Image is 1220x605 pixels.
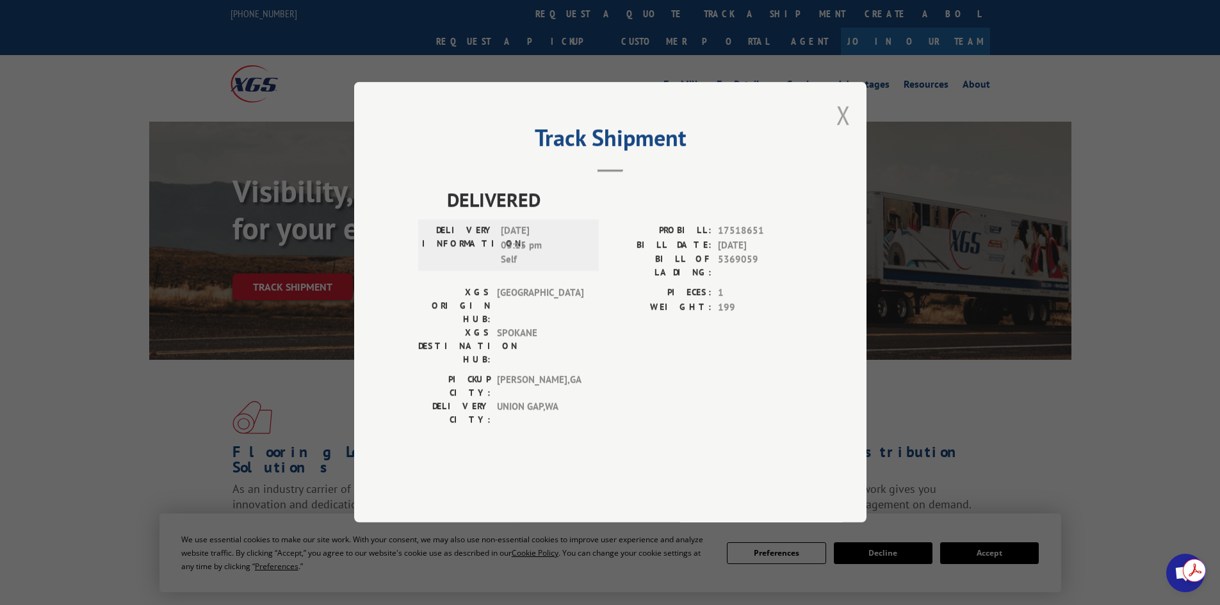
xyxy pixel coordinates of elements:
[610,224,712,239] label: PROBILL:
[610,253,712,280] label: BILL OF LADING:
[836,98,850,132] button: Close modal
[718,238,802,253] span: [DATE]
[418,373,491,400] label: PICKUP CITY:
[718,253,802,280] span: 5369059
[718,286,802,301] span: 1
[418,286,491,327] label: XGS ORIGIN HUB:
[1166,554,1205,592] div: Open chat
[718,224,802,239] span: 17518651
[497,327,583,367] span: SPOKANE
[418,327,491,367] label: XGS DESTINATION HUB:
[501,224,587,268] span: [DATE] 03:15 pm Self
[418,129,802,153] h2: Track Shipment
[447,186,802,214] span: DELIVERED
[718,300,802,315] span: 199
[610,238,712,253] label: BILL DATE:
[610,286,712,301] label: PIECES:
[497,373,583,400] span: [PERSON_NAME] , GA
[422,224,494,268] label: DELIVERY INFORMATION:
[610,300,712,315] label: WEIGHT:
[497,286,583,327] span: [GEOGRAPHIC_DATA]
[418,400,491,427] label: DELIVERY CITY:
[497,400,583,427] span: UNION GAP , WA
